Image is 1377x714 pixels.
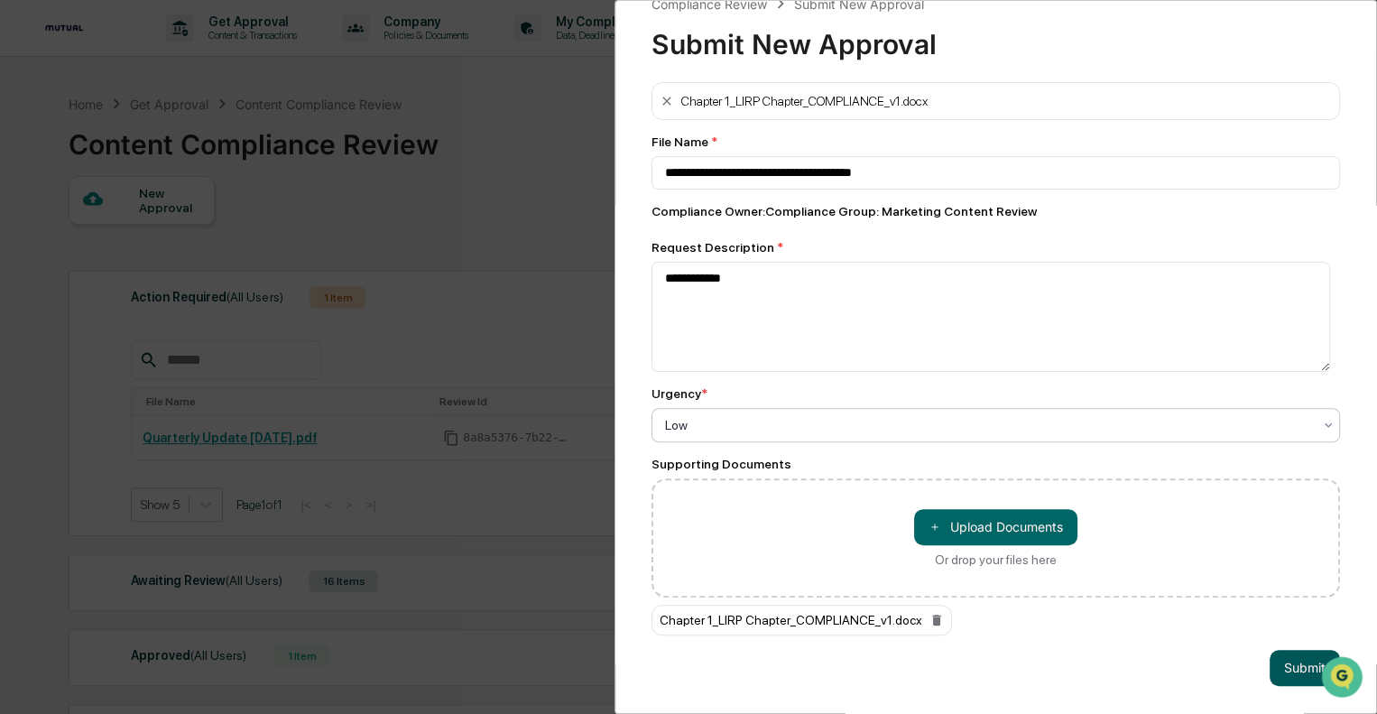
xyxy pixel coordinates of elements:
[124,220,231,253] a: 🗄️Attestations
[18,38,328,67] p: How can we help?
[36,227,116,246] span: Preclearance
[307,144,328,165] button: Start new chat
[18,229,32,244] div: 🖐️
[18,264,32,278] div: 🔎
[652,605,952,635] div: Chapter 1_LIRP Chapter_COMPLIANCE_v1.docx
[11,220,124,253] a: 🖐️Preclearance
[180,306,218,320] span: Pylon
[18,138,51,171] img: 1746055101610-c473b297-6a78-478c-a979-82029cc54cd1
[1319,654,1368,703] iframe: Open customer support
[11,255,121,287] a: 🔎Data Lookup
[652,386,707,401] div: Urgency
[914,509,1077,545] button: Or drop your files here
[61,156,228,171] div: We're available if you need us!
[149,227,224,246] span: Attestations
[36,262,114,280] span: Data Lookup
[652,457,1340,471] div: Supporting Documents
[47,82,298,101] input: Clear
[681,94,928,108] div: Chapter 1_LIRP Chapter_COMPLIANCE_v1.docx
[652,240,1340,255] div: Request Description
[1270,650,1340,686] button: Submit
[652,14,1340,60] div: Submit New Approval
[652,134,1340,149] div: File Name
[652,204,1340,218] div: Compliance Owner : Compliance Group: Marketing Content Review
[127,305,218,320] a: Powered byPylon
[929,518,941,535] span: ＋
[935,552,1057,567] div: Or drop your files here
[131,229,145,244] div: 🗄️
[61,138,296,156] div: Start new chat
